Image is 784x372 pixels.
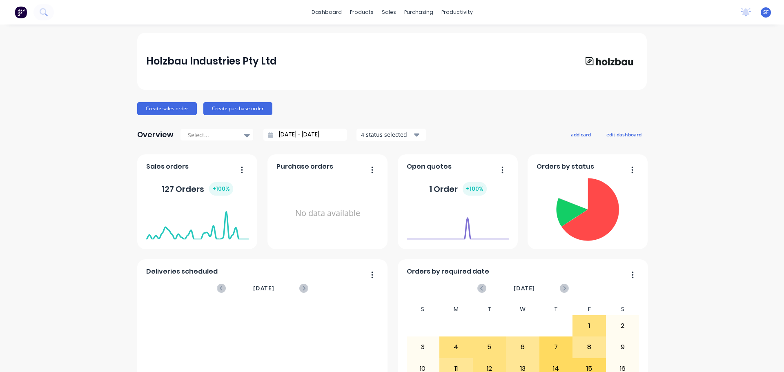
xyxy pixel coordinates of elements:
div: S [606,303,639,315]
div: 7 [540,337,572,357]
div: No data available [276,175,379,252]
div: 1 Order [429,182,487,196]
button: 4 status selected [356,129,426,141]
div: Holzbau Industries Pty Ltd [146,53,277,69]
div: + 100 % [463,182,487,196]
div: 127 Orders [162,182,233,196]
img: Holzbau Industries Pty Ltd [581,53,638,70]
div: 3 [407,337,439,357]
button: add card [566,129,596,140]
div: + 100 % [209,182,233,196]
a: dashboard [307,6,346,18]
div: 6 [506,337,539,357]
div: sales [378,6,400,18]
div: 8 [573,337,606,357]
span: Orders by status [537,162,594,172]
span: Purchase orders [276,162,333,172]
div: products [346,6,378,18]
div: 4 status selected [361,130,412,139]
span: Orders by required date [407,267,489,276]
span: SF [763,9,768,16]
div: Overview [137,127,174,143]
div: 1 [573,316,606,336]
button: Create purchase order [203,102,272,115]
div: W [506,303,539,315]
span: [DATE] [253,284,274,293]
div: productivity [437,6,477,18]
button: edit dashboard [601,129,647,140]
div: M [439,303,473,315]
div: F [572,303,606,315]
button: Create sales order [137,102,197,115]
div: 9 [606,337,639,357]
div: purchasing [400,6,437,18]
span: [DATE] [514,284,535,293]
div: 2 [606,316,639,336]
div: 4 [440,337,472,357]
div: S [406,303,440,315]
span: Open quotes [407,162,452,172]
div: 5 [473,337,506,357]
div: T [539,303,573,315]
img: Factory [15,6,27,18]
div: T [473,303,506,315]
span: Sales orders [146,162,189,172]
